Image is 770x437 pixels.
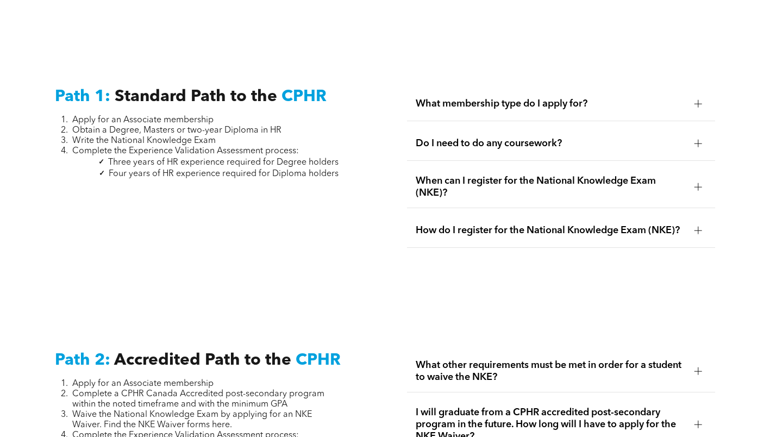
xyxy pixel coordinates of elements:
span: Complete a CPHR Canada Accredited post-secondary program within the noted timeframe and with the ... [72,390,324,409]
span: Three years of HR experience required for Degree holders [108,158,339,167]
span: Path 1: [55,89,110,105]
span: Do I need to do any coursework? [416,138,686,149]
span: Path 2: [55,352,110,369]
span: CPHR [281,89,327,105]
span: What other requirements must be met in order for a student to waive the NKE? [416,359,686,383]
span: Standard Path to the [115,89,277,105]
span: Accredited Path to the [114,352,291,369]
span: Obtain a Degree, Masters or two-year Diploma in HR [72,126,281,135]
span: Write the National Knowledge Exam [72,136,216,145]
span: Apply for an Associate membership [72,116,214,124]
span: CPHR [296,352,341,369]
span: How do I register for the National Knowledge Exam (NKE)? [416,224,686,236]
span: Four years of HR experience required for Diploma holders [109,170,339,178]
span: When can I register for the National Knowledge Exam (NKE)? [416,175,686,199]
span: Waive the National Knowledge Exam by applying for an NKE Waiver. Find the NKE Waiver forms here. [72,410,312,429]
span: Apply for an Associate membership [72,379,214,388]
span: What membership type do I apply for? [416,98,686,110]
span: Complete the Experience Validation Assessment process: [72,147,299,155]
